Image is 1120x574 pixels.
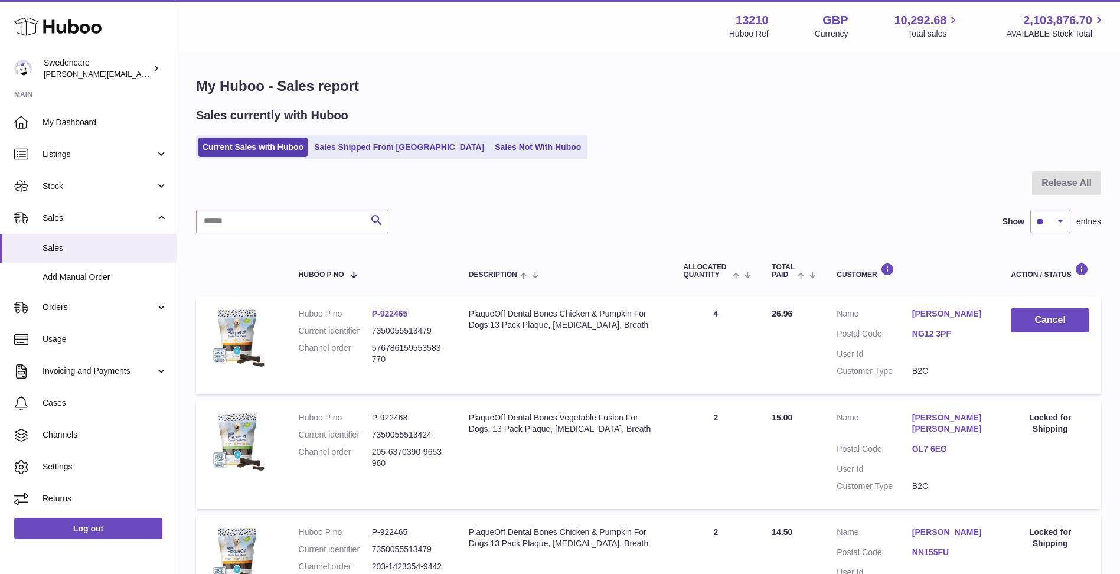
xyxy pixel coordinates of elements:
span: 10,292.68 [894,12,946,28]
a: Sales Not With Huboo [491,138,585,157]
a: 10,292.68 Total sales [894,12,960,40]
dt: Postal Code [837,443,912,458]
span: Total sales [907,28,960,40]
div: Huboo Ref [729,28,769,40]
dt: Current identifier [299,325,372,337]
dt: Current identifier [299,544,372,555]
dt: Channel order [299,343,372,365]
a: NG12 3PF [912,328,988,340]
dt: Customer Type [837,366,912,377]
span: My Dashboard [43,117,168,128]
dd: B2C [912,481,988,492]
dt: Postal Code [837,328,912,343]
span: 2,103,876.70 [1023,12,1092,28]
span: Listings [43,149,155,160]
button: Cancel [1011,308,1089,332]
dd: 205-6370390-9653960 [372,446,445,469]
dd: P-922468 [372,412,445,423]
div: PlaqueOff Dental Bones Vegetable Fusion For Dogs, 13 Pack Plaque, [MEDICAL_DATA], Breath [469,412,660,435]
a: GL7 6EG [912,443,988,455]
div: Action / Status [1011,263,1089,279]
span: Invoicing and Payments [43,366,155,377]
dd: 7350055513479 [372,544,445,555]
td: 4 [671,296,760,394]
dt: Postal Code [837,547,912,561]
div: Swedencare [44,57,150,80]
dt: Customer Type [837,481,912,492]
dt: Huboo P no [299,308,372,319]
span: [PERSON_NAME][EMAIL_ADDRESS][PERSON_NAME][DOMAIN_NAME] [44,69,300,79]
dt: Name [837,527,912,541]
dt: Current identifier [299,429,372,441]
dt: User Id [837,464,912,475]
span: Returns [43,493,168,504]
img: $_57.JPG [208,308,267,367]
dt: Name [837,308,912,322]
dt: Channel order [299,446,372,469]
dd: B2C [912,366,988,377]
a: Current Sales with Huboo [198,138,308,157]
a: Sales Shipped From [GEOGRAPHIC_DATA] [310,138,488,157]
h1: My Huboo - Sales report [196,77,1101,96]
span: Sales [43,213,155,224]
span: Total paid [772,263,795,279]
a: [PERSON_NAME] [PERSON_NAME] [912,412,988,435]
span: Add Manual Order [43,272,168,283]
dd: 7350055513479 [372,325,445,337]
span: AVAILABLE Stock Total [1006,28,1106,40]
td: 2 [671,400,760,509]
span: Channels [43,429,168,441]
a: P-922465 [372,309,408,318]
span: Orders [43,302,155,313]
strong: 13210 [736,12,769,28]
span: 15.00 [772,413,792,422]
span: entries [1076,216,1101,227]
span: 14.50 [772,527,792,537]
span: Settings [43,461,168,472]
dt: User Id [837,348,912,360]
div: Customer [837,263,987,279]
div: PlaqueOff Dental Bones Chicken & Pumpkin For Dogs 13 Pack Plaque, [MEDICAL_DATA], Breath [469,527,660,549]
span: Cases [43,397,168,409]
img: daniel.corbridge@swedencare.co.uk [14,60,32,77]
span: Sales [43,243,168,254]
h2: Sales currently with Huboo [196,107,348,123]
span: ALLOCATED Quantity [683,263,729,279]
a: 2,103,876.70 AVAILABLE Stock Total [1006,12,1106,40]
a: [PERSON_NAME] [912,527,988,538]
div: PlaqueOff Dental Bones Chicken & Pumpkin For Dogs 13 Pack Plaque, [MEDICAL_DATA], Breath [469,308,660,331]
span: 26.96 [772,309,792,318]
strong: GBP [822,12,848,28]
img: $_57.JPG [208,412,267,471]
span: Usage [43,334,168,345]
dd: 7350055513424 [372,429,445,441]
label: Show [1003,216,1024,227]
span: Huboo P no [299,271,344,279]
a: NN155FU [912,547,988,558]
div: Locked for Shipping [1011,527,1089,549]
dd: P-922465 [372,527,445,538]
dt: Huboo P no [299,527,372,538]
div: Currency [815,28,848,40]
div: Locked for Shipping [1011,412,1089,435]
a: Log out [14,518,162,539]
a: [PERSON_NAME] [912,308,988,319]
span: Description [469,271,517,279]
span: Stock [43,181,155,192]
dt: Name [837,412,912,438]
dt: Huboo P no [299,412,372,423]
dd: 576786159553583770 [372,343,445,365]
